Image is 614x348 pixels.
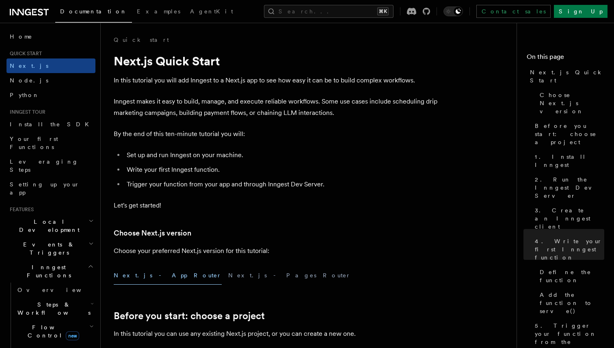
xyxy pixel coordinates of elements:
a: 2. Run the Inngest Dev Server [532,172,604,203]
span: Setting up your app [10,181,80,196]
a: Install the SDK [6,117,95,132]
a: Choose Next.js version [114,227,191,239]
a: AgentKit [185,2,238,22]
span: Node.js [10,77,48,84]
p: In this tutorial you will add Inngest to a Next.js app to see how easy it can be to build complex... [114,75,439,86]
span: Steps & Workflows [14,300,91,317]
a: Choose Next.js version [536,88,604,119]
span: Inngest tour [6,109,45,115]
a: Next.js [6,58,95,73]
a: Leveraging Steps [6,154,95,177]
a: Before you start: choose a project [532,119,604,149]
button: Inngest Functions [6,260,95,283]
a: 3. Create an Inngest client [532,203,604,234]
a: Python [6,88,95,102]
span: Next.js [10,63,48,69]
span: AgentKit [190,8,233,15]
span: Define the function [540,268,604,284]
li: Write your first Inngest function. [124,164,439,175]
span: 1. Install Inngest [535,153,604,169]
button: Steps & Workflows [14,297,95,320]
a: Examples [132,2,185,22]
span: Flow Control [14,323,89,339]
span: 3. Create an Inngest client [535,206,604,231]
a: Add the function to serve() [536,287,604,318]
button: Search...⌘K [264,5,393,18]
button: Events & Triggers [6,237,95,260]
a: Contact sales [476,5,551,18]
span: Before you start: choose a project [535,122,604,146]
span: Overview [17,287,101,293]
span: Inngest Functions [6,263,88,279]
span: Your first Functions [10,136,58,150]
span: Events & Triggers [6,240,89,257]
a: Next.js Quick Start [527,65,604,88]
span: Next.js Quick Start [530,68,604,84]
span: Home [10,32,32,41]
span: Local Development [6,218,89,234]
span: Quick start [6,50,42,57]
h4: On this page [527,52,604,65]
a: 4. Write your first Inngest function [532,234,604,265]
a: Before you start: choose a project [114,310,265,322]
span: Add the function to serve() [540,291,604,315]
span: Python [10,92,39,98]
a: Your first Functions [6,132,95,154]
button: Next.js - Pages Router [228,266,351,285]
span: Choose Next.js version [540,91,604,115]
span: Documentation [60,8,127,15]
a: Home [6,29,95,44]
span: new [66,331,79,340]
span: 2. Run the Inngest Dev Server [535,175,604,200]
span: Examples [137,8,180,15]
p: Choose your preferred Next.js version for this tutorial: [114,245,439,257]
button: Toggle dark mode [443,6,463,16]
a: Setting up your app [6,177,95,200]
p: Inngest makes it easy to build, manage, and execute reliable workflows. Some use cases include sc... [114,96,439,119]
a: Node.js [6,73,95,88]
button: Flow Controlnew [14,320,95,343]
kbd: ⌘K [377,7,389,15]
span: Leveraging Steps [10,158,78,173]
a: 1. Install Inngest [532,149,604,172]
p: By the end of this ten-minute tutorial you will: [114,128,439,140]
button: Local Development [6,214,95,237]
span: 4. Write your first Inngest function [535,237,604,262]
span: Features [6,206,34,213]
h1: Next.js Quick Start [114,54,439,68]
a: Documentation [55,2,132,23]
button: Next.js - App Router [114,266,222,285]
a: Quick start [114,36,169,44]
li: Set up and run Inngest on your machine. [124,149,439,161]
a: Define the function [536,265,604,287]
a: Overview [14,283,95,297]
p: Let's get started! [114,200,439,211]
p: In this tutorial you can use any existing Next.js project, or you can create a new one. [114,328,439,339]
a: Sign Up [554,5,608,18]
span: Install the SDK [10,121,94,128]
li: Trigger your function from your app and through Inngest Dev Server. [124,179,439,190]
